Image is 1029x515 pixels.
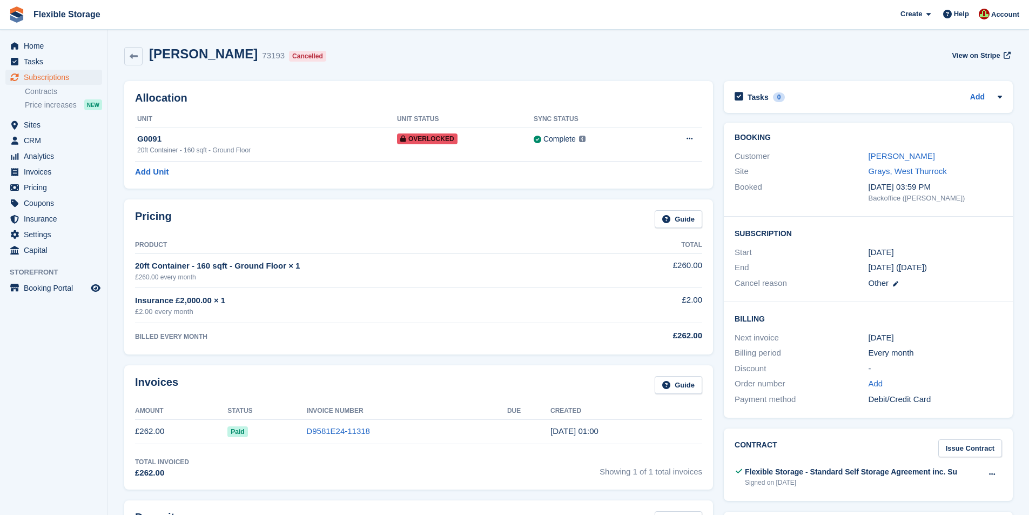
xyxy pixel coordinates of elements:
a: [PERSON_NAME] [869,151,935,160]
div: £262.00 [617,330,702,342]
span: Booking Portal [24,280,89,296]
a: menu [5,196,102,211]
a: Guide [655,210,702,228]
div: BILLED EVERY MONTH [135,332,617,342]
span: Tasks [24,54,89,69]
a: Contracts [25,86,102,97]
th: Amount [135,403,227,420]
a: Guide [655,376,702,394]
div: [DATE] [869,332,1002,344]
span: CRM [24,133,89,148]
h2: Billing [735,313,1002,324]
div: Insurance £2,000.00 × 1 [135,295,617,307]
a: Add [869,378,883,390]
th: Product [135,237,617,254]
span: Pricing [24,180,89,195]
h2: Pricing [135,210,172,228]
div: Cancelled [289,51,326,62]
th: Unit Status [397,111,534,128]
div: Every month [869,347,1002,359]
div: Next invoice [735,332,868,344]
th: Status [227,403,306,420]
div: [DATE] 03:59 PM [869,181,1002,193]
a: menu [5,243,102,258]
div: Backoffice ([PERSON_NAME]) [869,193,1002,204]
a: Grays, West Thurrock [869,166,947,176]
span: Showing 1 of 1 total invoices [600,457,702,479]
span: View on Stripe [952,50,1000,61]
span: Analytics [24,149,89,164]
a: menu [5,227,102,242]
a: menu [5,149,102,164]
div: Booked [735,181,868,204]
span: [DATE] ([DATE]) [869,263,927,272]
div: Customer [735,150,868,163]
span: Capital [24,243,89,258]
a: menu [5,164,102,179]
a: menu [5,280,102,296]
h2: Allocation [135,92,702,104]
div: Signed on [DATE] [745,478,957,487]
span: Invoices [24,164,89,179]
div: Cancel reason [735,277,868,290]
h2: Subscription [735,228,1002,238]
span: Create [900,9,922,19]
div: Billing period [735,347,868,359]
img: David Jones [979,9,990,19]
span: Sites [24,117,89,132]
span: Price increases [25,100,77,110]
div: - [869,363,1002,375]
a: menu [5,117,102,132]
div: Total Invoiced [135,457,189,467]
h2: Contract [735,439,777,457]
td: £260.00 [617,253,702,287]
span: Home [24,38,89,53]
div: G0091 [137,133,397,145]
td: £262.00 [135,419,227,444]
span: Insurance [24,211,89,226]
div: £260.00 every month [135,272,617,282]
div: 0 [773,92,785,102]
img: stora-icon-8386f47178a22dfd0bd8f6a31ec36ba5ce8667c1dd55bd0f319d3a0aa187defe.svg [9,6,25,23]
a: D9581E24-11318 [306,426,370,436]
a: menu [5,211,102,226]
h2: Booking [735,133,1002,142]
div: 73193 [262,50,285,62]
span: Settings [24,227,89,242]
div: Debit/Credit Card [869,393,1002,406]
a: Add [970,91,985,104]
span: Account [991,9,1019,20]
time: 2025-03-13 01:00:10 UTC [550,426,598,436]
div: 20ft Container - 160 sqft - Ground Floor [137,145,397,155]
td: £2.00 [617,288,702,323]
div: NEW [84,99,102,110]
h2: Tasks [748,92,769,102]
th: Total [617,237,702,254]
div: £2.00 every month [135,306,617,317]
a: menu [5,54,102,69]
a: menu [5,180,102,195]
div: Flexible Storage - Standard Self Storage Agreement inc. Su [745,466,957,478]
div: Start [735,246,868,259]
th: Created [550,403,702,420]
span: Storefront [10,267,107,278]
th: Invoice Number [306,403,507,420]
span: Help [954,9,969,19]
div: Discount [735,363,868,375]
div: 20ft Container - 160 sqft - Ground Floor × 1 [135,260,617,272]
span: Coupons [24,196,89,211]
a: menu [5,70,102,85]
span: Other [869,278,889,287]
a: View on Stripe [947,46,1013,64]
a: menu [5,133,102,148]
span: Subscriptions [24,70,89,85]
span: Overlocked [397,133,458,144]
time: 2025-03-13 01:00:00 UTC [869,246,894,259]
div: Site [735,165,868,178]
a: Issue Contract [938,439,1002,457]
div: End [735,262,868,274]
th: Due [507,403,550,420]
h2: Invoices [135,376,178,394]
a: Preview store [89,282,102,295]
span: Paid [227,426,247,437]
